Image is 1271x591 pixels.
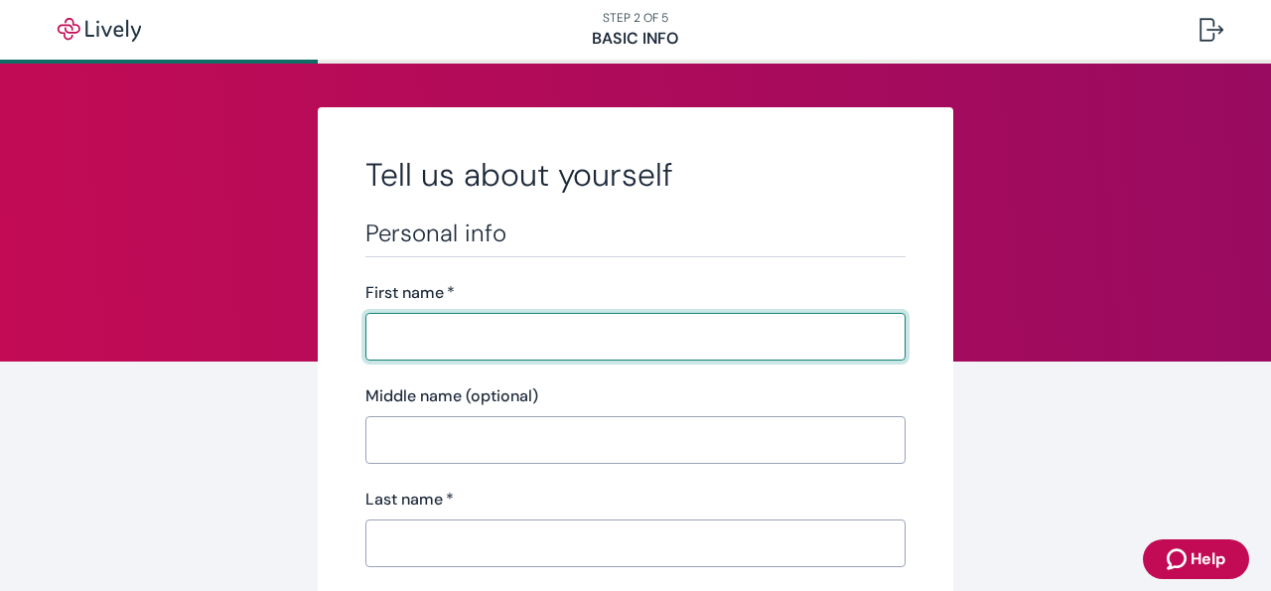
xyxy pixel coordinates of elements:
[365,219,906,248] h3: Personal info
[44,18,155,42] img: Lively
[1167,547,1191,571] svg: Zendesk support icon
[1184,6,1239,54] button: Log out
[1143,539,1249,579] button: Zendesk support iconHelp
[365,281,455,305] label: First name
[1191,547,1225,571] span: Help
[365,384,538,408] label: Middle name (optional)
[365,155,906,195] h2: Tell us about yourself
[365,488,454,512] label: Last name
